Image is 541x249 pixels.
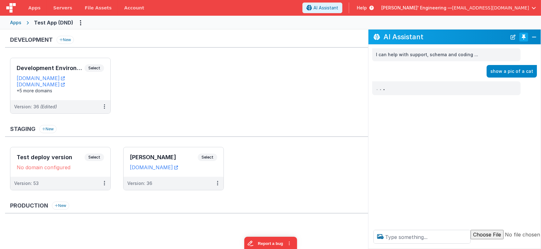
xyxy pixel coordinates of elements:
[313,5,338,11] span: AI Assistant
[198,154,217,161] span: Select
[17,88,104,94] div: +5 more domains
[85,154,104,161] span: Select
[384,33,507,41] h2: AI Assistant
[130,164,178,171] a: [DOMAIN_NAME]
[17,81,65,88] a: [DOMAIN_NAME]
[376,51,517,59] p: I can help with support, schema and coding ...
[357,5,367,11] span: Help
[127,180,152,187] div: Version: 36
[381,5,452,11] span: [PERSON_NAME]' Engineering —
[302,3,342,13] button: AI Assistant
[10,37,53,43] h3: Development
[34,19,73,26] div: Test App (DND)
[85,64,104,72] span: Select
[57,36,74,44] button: New
[17,75,65,81] a: [DOMAIN_NAME]
[509,33,517,41] button: New Chat
[530,33,538,41] button: Close
[14,180,39,187] div: Version: 53
[452,5,529,11] span: [EMAIL_ADDRESS][DOMAIN_NAME]
[10,203,48,209] h3: Production
[17,65,85,71] h3: Development Environment
[53,5,72,11] span: Servers
[376,82,378,90] span: .
[490,68,533,75] p: show a pic of a cat
[17,164,104,171] div: No domain configured
[17,154,85,160] h3: Test deploy version
[519,33,528,41] button: Toggle Pin
[39,125,57,133] button: New
[130,154,198,160] h3: [PERSON_NAME]
[85,5,112,11] span: File Assets
[28,5,41,11] span: Apps
[76,18,86,28] button: Options
[40,104,57,109] span: (Edited)
[383,84,385,93] span: .
[14,104,57,110] div: Version: 36
[52,202,69,210] button: New
[381,5,536,11] button: [PERSON_NAME]' Engineering — [EMAIL_ADDRESS][DOMAIN_NAME]
[10,19,21,26] div: Apps
[379,84,382,93] span: .
[10,126,36,132] h3: Staging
